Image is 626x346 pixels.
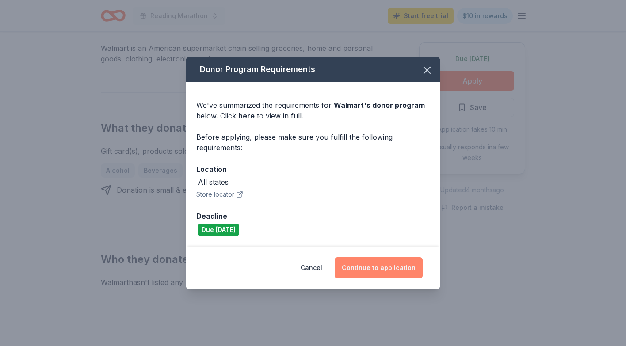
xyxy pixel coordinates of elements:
[186,57,440,82] div: Donor Program Requirements
[238,110,255,121] a: here
[196,132,430,153] div: Before applying, please make sure you fulfill the following requirements:
[334,101,425,110] span: Walmart 's donor program
[198,224,239,236] div: Due [DATE]
[196,210,430,222] div: Deadline
[335,257,423,278] button: Continue to application
[198,177,229,187] div: All states
[196,100,430,121] div: We've summarized the requirements for below. Click to view in full.
[196,163,430,175] div: Location
[196,189,243,200] button: Store locator
[301,257,322,278] button: Cancel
